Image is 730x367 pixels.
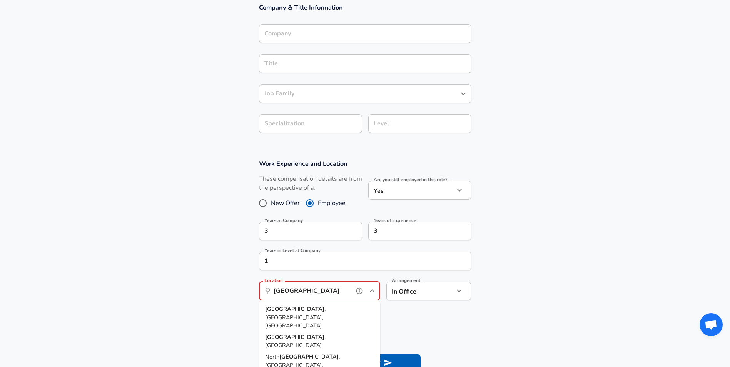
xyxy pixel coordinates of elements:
[259,222,345,240] input: 0
[265,333,326,349] span: , [GEOGRAPHIC_DATA]
[374,218,416,223] label: Years of Experience
[259,159,471,168] h3: Work Experience and Location
[265,333,324,341] strong: [GEOGRAPHIC_DATA]
[264,218,303,223] label: Years at Company
[264,248,321,253] label: Years in Level at Company
[265,305,324,313] strong: [GEOGRAPHIC_DATA]
[271,199,300,208] span: New Offer
[374,177,447,182] label: Are you still employed in this role?
[262,88,456,100] input: Software Engineer
[386,282,443,300] div: In Office
[372,118,468,130] input: L3
[279,353,339,360] strong: [GEOGRAPHIC_DATA]
[264,278,282,283] label: Location
[392,278,420,283] label: Arrangement
[700,313,723,336] div: Open chat
[259,3,471,12] h3: Company & Title Information
[259,252,454,270] input: 1
[265,353,279,360] span: North
[458,88,469,99] button: Open
[354,285,365,297] button: help
[265,305,326,329] span: , [GEOGRAPHIC_DATA], [GEOGRAPHIC_DATA]
[368,181,454,200] div: Yes
[259,114,362,133] input: Specialization
[367,285,378,296] button: Close
[318,199,346,208] span: Employee
[262,28,468,40] input: Google
[262,58,468,70] input: Software Engineer
[368,222,454,240] input: 7
[259,175,362,192] label: These compensation details are from the perspective of a:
